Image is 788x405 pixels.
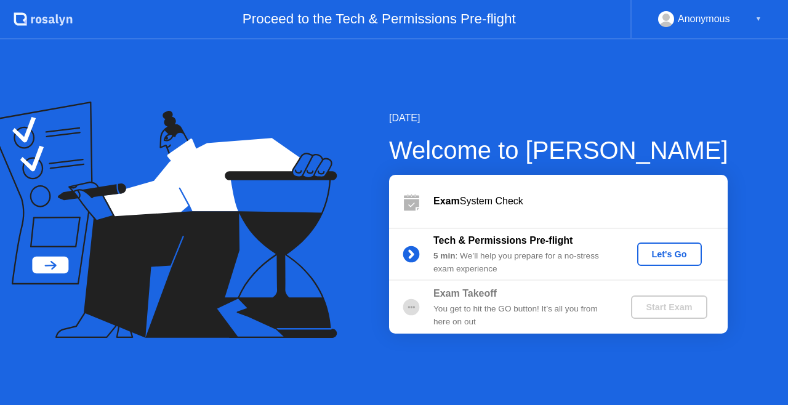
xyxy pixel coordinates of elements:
div: System Check [433,194,728,209]
div: Start Exam [636,302,702,312]
button: Let's Go [637,243,702,266]
b: Exam [433,196,460,206]
div: Anonymous [678,11,730,27]
div: Welcome to [PERSON_NAME] [389,132,728,169]
div: Let's Go [642,249,697,259]
b: Tech & Permissions Pre-flight [433,235,573,246]
div: ▼ [755,11,762,27]
div: : We’ll help you prepare for a no-stress exam experience [433,250,611,275]
b: Exam Takeoff [433,288,497,299]
div: You get to hit the GO button! It’s all you from here on out [433,303,611,328]
b: 5 min [433,251,456,260]
div: [DATE] [389,111,728,126]
button: Start Exam [631,295,707,319]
